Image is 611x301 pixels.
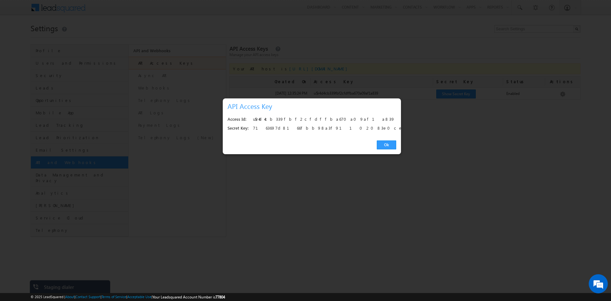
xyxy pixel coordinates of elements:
[31,294,225,300] span: © 2025 LeadSquared | | | | |
[104,3,120,18] div: Minimize live chat window
[11,33,27,42] img: d_60004797649_company_0_60004797649
[87,196,116,205] em: Start Chat
[33,33,107,42] div: Chat with us now
[228,124,249,133] div: Secret Key:
[215,295,225,299] span: 77804
[8,59,116,191] textarea: Type your message and hit 'Enter'
[127,295,151,299] a: Acceptable Use
[253,115,393,124] div: u$r4d4cb339fbf2cfdffba670a09af1a839
[253,124,393,133] div: 7163697d8166fbb98a3f91102083e0ce960a1e63
[228,115,249,124] div: Access Id:
[65,295,74,299] a: About
[102,295,126,299] a: Terms of Service
[377,140,396,149] a: Ok
[75,295,101,299] a: Contact Support
[152,295,225,299] span: Your Leadsquared Account Number is
[228,101,399,112] h3: API Access Key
